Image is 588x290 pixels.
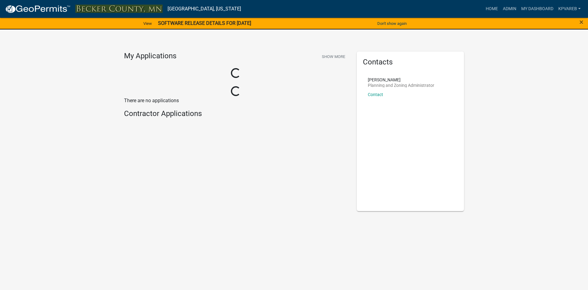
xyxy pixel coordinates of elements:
[124,109,348,121] wm-workflow-list-section: Contractor Applications
[124,97,348,104] p: There are no applications
[368,92,383,97] a: Contact
[158,20,251,26] strong: SOFTWARE RELEASE DETAILS FOR [DATE]
[319,52,348,62] button: Show More
[579,18,583,26] button: Close
[579,18,583,26] span: ×
[363,58,458,67] h5: Contacts
[483,3,500,15] a: Home
[500,3,519,15] a: Admin
[124,52,176,61] h4: My Applications
[168,4,241,14] a: [GEOGRAPHIC_DATA], [US_STATE]
[75,5,163,13] img: Becker County, Minnesota
[556,3,583,15] a: kpvareb
[368,78,434,82] p: [PERSON_NAME]
[368,83,434,87] p: Planning and Zoning Administrator
[375,18,409,29] button: Don't show again
[519,3,556,15] a: My Dashboard
[124,109,348,118] h4: Contractor Applications
[141,18,154,29] a: View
